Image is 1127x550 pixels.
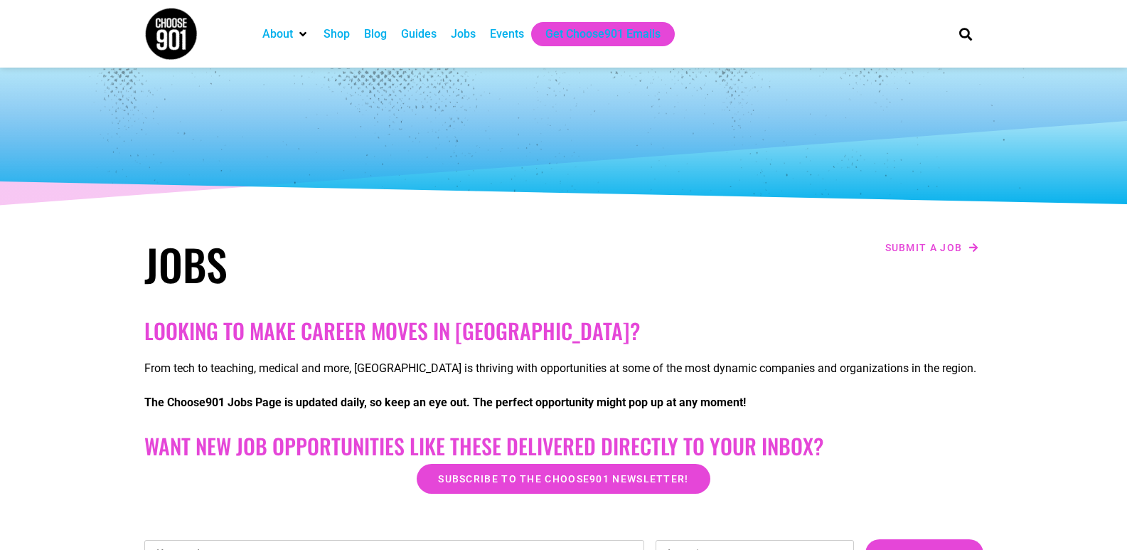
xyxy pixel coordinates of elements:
a: Shop [324,26,350,43]
a: Jobs [451,26,476,43]
p: From tech to teaching, medical and more, [GEOGRAPHIC_DATA] is thriving with opportunities at some... [144,360,983,377]
a: Submit a job [881,238,983,257]
div: About [255,22,316,46]
strong: The Choose901 Jobs Page is updated daily, so keep an eye out. The perfect opportunity might pop u... [144,396,746,409]
h2: Want New Job Opportunities like these Delivered Directly to your Inbox? [144,433,983,459]
div: Search [954,22,977,46]
nav: Main nav [255,22,935,46]
span: Submit a job [885,243,963,253]
a: Events [490,26,524,43]
h1: Jobs [144,238,557,290]
a: Guides [401,26,437,43]
h2: Looking to make career moves in [GEOGRAPHIC_DATA]? [144,318,983,344]
a: Subscribe to the Choose901 newsletter! [417,464,710,494]
a: Blog [364,26,387,43]
a: Get Choose901 Emails [545,26,661,43]
a: About [262,26,293,43]
span: Subscribe to the Choose901 newsletter! [438,474,688,484]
